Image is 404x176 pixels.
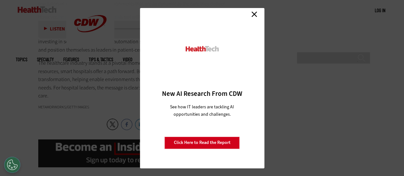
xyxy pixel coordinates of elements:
[151,89,253,98] h3: New AI Research From CDW
[4,157,20,173] div: Cookies Settings
[184,46,220,52] img: HealthTech_0.png
[4,157,20,173] button: Open Preferences
[162,103,242,118] p: See how IT leaders are tackling AI opportunities and challenges.
[165,137,240,149] a: Click Here to Read the Report
[249,10,259,19] a: Close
